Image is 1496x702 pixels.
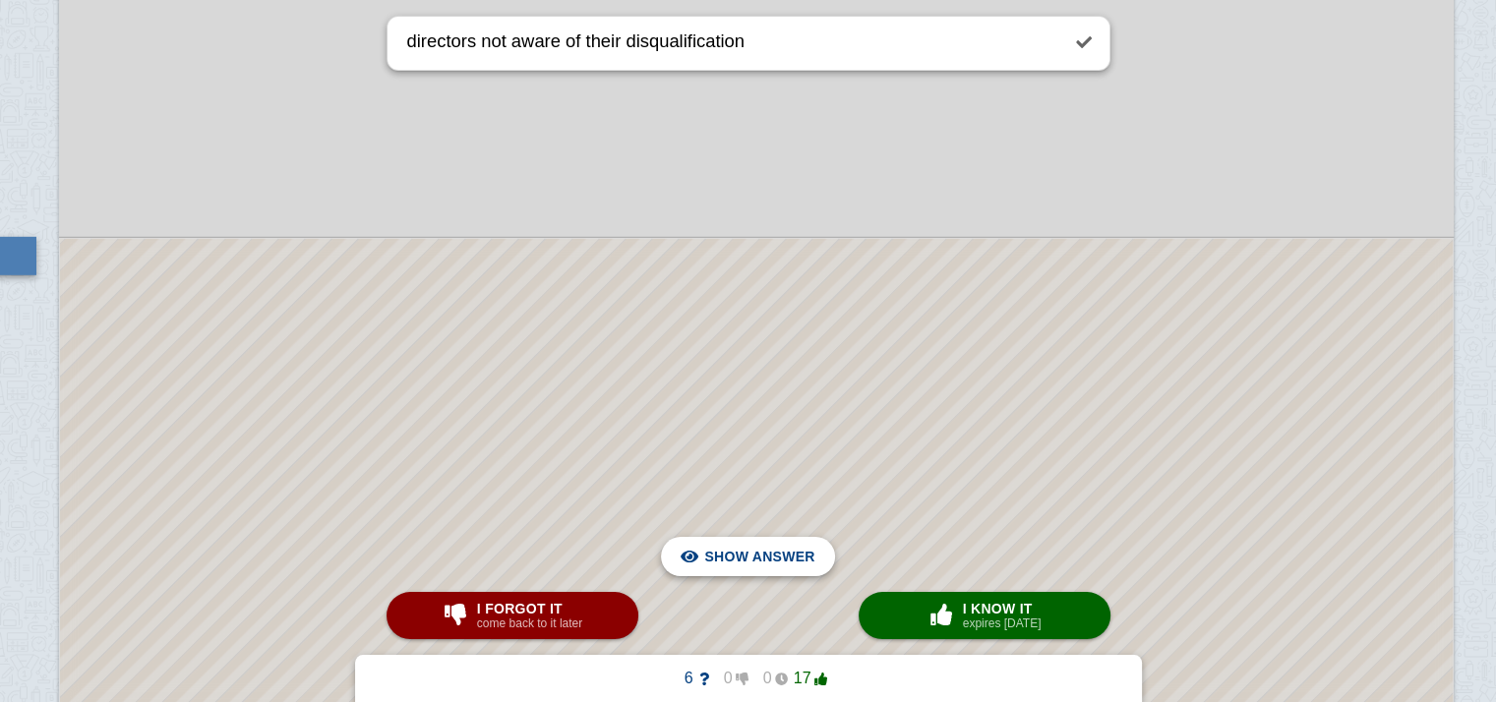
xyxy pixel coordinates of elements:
button: Show answer [661,537,834,576]
span: 0 [709,670,748,687]
button: I know itexpires [DATE] [859,592,1110,639]
span: Show answer [704,535,814,578]
small: expires [DATE] [963,616,1042,630]
button: 60017 [654,663,843,694]
span: 6 [670,670,709,687]
textarea: directors not aware of their disqualification [403,17,1058,70]
button: I forgot itcome back to it later [387,592,638,639]
span: 0 [748,670,788,687]
small: come back to it later [477,616,582,630]
span: I know it [963,601,1042,616]
span: I forgot it [477,601,582,616]
span: 17 [788,670,827,687]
